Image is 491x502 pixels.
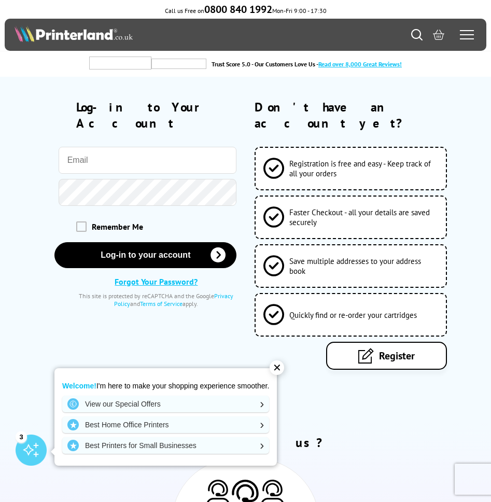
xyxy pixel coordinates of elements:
[89,57,151,69] img: trustpilot rating
[255,99,469,131] h2: Don't have an account yet?
[204,3,272,16] b: 0800 840 1992
[411,29,423,40] a: Search
[16,431,27,442] div: 3
[379,349,415,362] span: Register
[289,207,439,227] span: Faster Checkout - all your details are saved securely
[76,292,237,308] div: This site is protected by reCAPTCHA and the Google and apply.
[62,381,269,391] p: I'm here to make your shopping experience smoother.
[54,242,236,268] button: Log-in to your account
[326,342,447,370] a: Register
[318,60,402,68] span: Read over 8,000 Great Reviews!
[76,99,237,131] h2: Log-in to Your Account
[15,435,476,451] h2: Why buy from us?
[62,416,269,433] a: Best Home Office Printers
[289,256,439,276] span: Save multiple addresses to your address book
[140,300,183,308] a: Terms of Service
[62,437,269,454] a: Best Printers for Small Businesses
[15,25,132,42] img: Printerland Logo
[270,360,284,375] div: ✕
[289,159,439,178] span: Registration is free and easy - Keep track of all your orders
[92,221,143,232] span: Remember Me
[15,25,245,44] a: Printerland Logo
[151,59,206,69] img: trustpilot rating
[212,60,402,68] a: Trust Score 5.0 - Our Customers Love Us -Read over 8,000 Great Reviews!
[62,382,96,390] strong: Welcome!
[289,310,417,320] span: Quickly find or re-order your cartridges
[59,147,237,174] input: Email
[114,292,233,308] a: Privacy Policy
[62,396,269,412] a: View our Special Offers
[204,7,272,15] a: 0800 840 1992
[115,276,198,287] a: Forgot Your Password?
